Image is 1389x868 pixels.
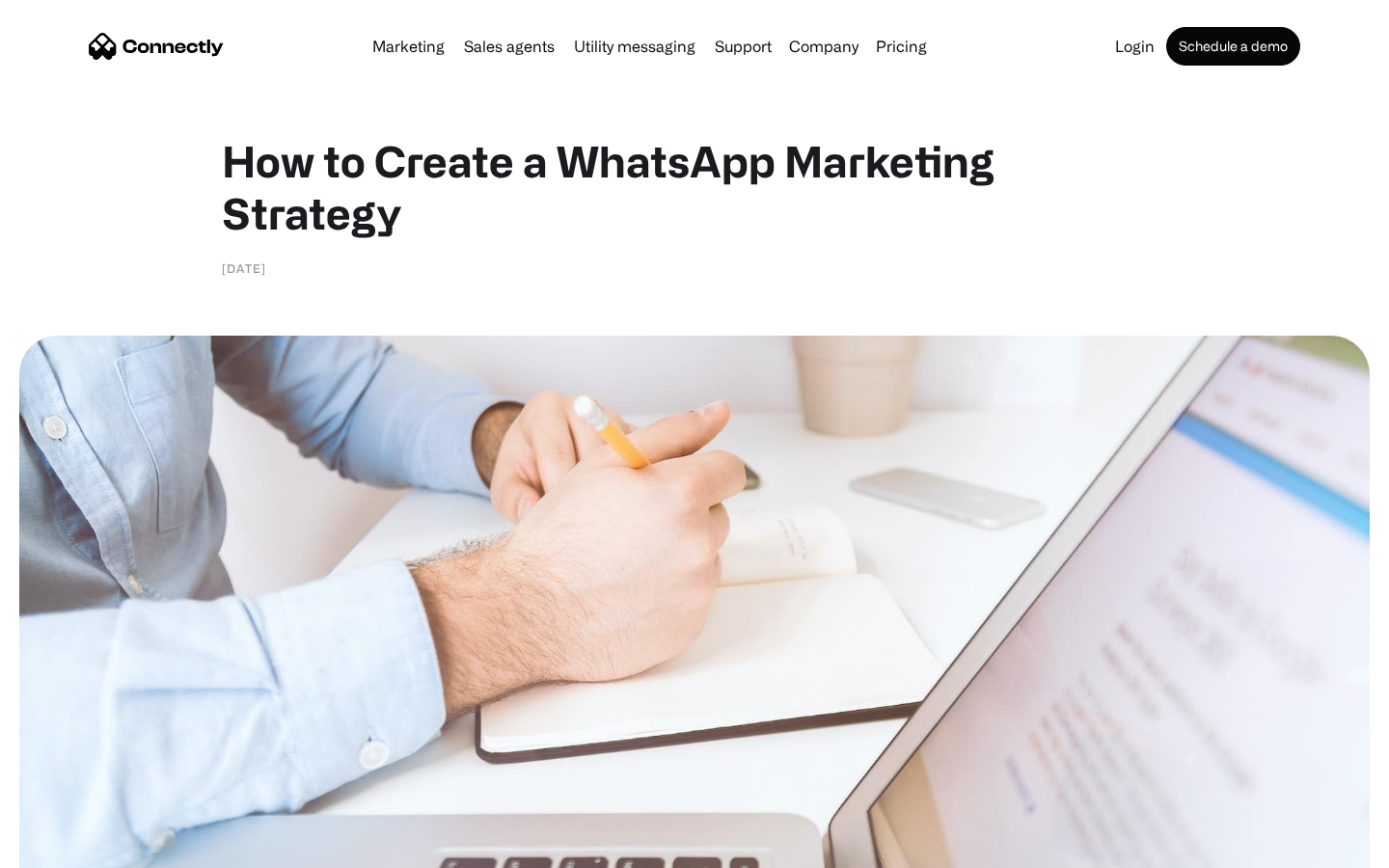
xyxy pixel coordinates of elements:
a: Sales agents [456,39,562,54]
a: home [89,32,224,61]
div: Company [789,33,858,60]
a: Login [1107,39,1162,54]
a: Support [707,39,779,54]
div: Company [783,33,864,60]
a: Utility messaging [566,39,703,54]
ul: Language list [39,834,116,861]
a: Schedule a demo [1166,27,1300,66]
a: Pricing [868,39,935,54]
div: [DATE] [222,258,266,278]
a: Marketing [365,39,452,54]
h1: How to Create a WhatsApp Marketing Strategy [222,135,1167,239]
aside: Language selected: English [19,834,116,861]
